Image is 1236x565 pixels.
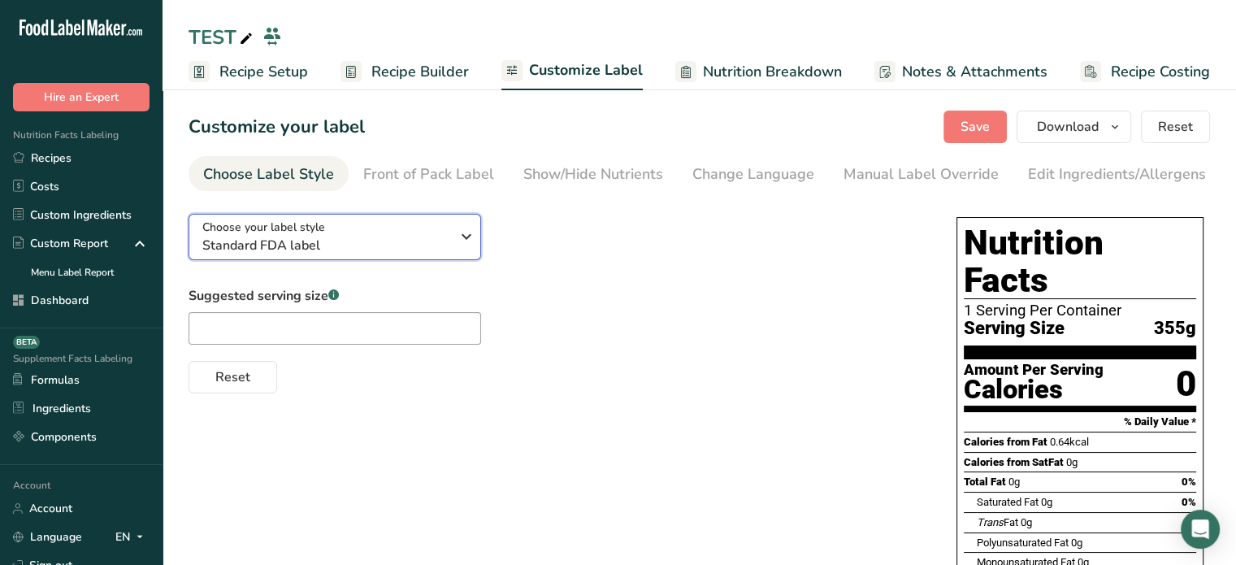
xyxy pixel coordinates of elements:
span: 0g [1066,456,1078,468]
div: BETA [13,336,40,349]
div: EN [115,528,150,547]
h1: Customize your label [189,114,365,141]
div: Custom Report [13,235,108,252]
span: Customize Label [529,59,643,81]
span: 0g [1008,476,1020,488]
span: Recipe Builder [371,61,469,83]
span: 0g [1071,537,1082,549]
button: Save [943,111,1007,143]
h1: Nutrition Facts [964,224,1196,299]
span: Recipe Costing [1111,61,1210,83]
button: Reset [1141,111,1210,143]
div: TEST [189,23,256,52]
button: Choose your label style Standard FDA label [189,214,481,260]
span: Notes & Attachments [902,61,1047,83]
span: Calories from Fat [964,436,1047,448]
span: Download [1037,117,1099,137]
span: Recipe Setup [219,61,308,83]
span: Calories from SatFat [964,456,1064,468]
div: Show/Hide Nutrients [523,163,663,185]
span: Total Fat [964,476,1006,488]
button: Download [1017,111,1131,143]
div: Choose Label Style [203,163,334,185]
div: 0 [1176,363,1196,406]
div: Front of Pack Label [363,163,494,185]
span: Standard FDA label [202,236,450,255]
a: Recipe Builder [340,54,469,90]
div: 1 Serving Per Container [964,302,1196,319]
span: Choose your label style [202,219,325,236]
span: Saturated Fat [977,496,1039,508]
a: Notes & Attachments [874,54,1047,90]
span: 0g [1041,496,1052,508]
span: Nutrition Breakdown [703,61,842,83]
div: Calories [964,378,1104,402]
span: 0g [1021,516,1032,528]
div: Edit Ingredients/Allergens List [1028,163,1234,185]
a: Nutrition Breakdown [675,54,842,90]
i: Trans [977,516,1004,528]
a: Customize Label [501,52,643,91]
span: Reset [215,367,250,387]
span: Save [961,117,990,137]
a: Recipe Costing [1080,54,1210,90]
a: Recipe Setup [189,54,308,90]
span: Serving Size [964,319,1065,339]
span: 0.64kcal [1050,436,1089,448]
span: 355g [1154,319,1196,339]
button: Hire an Expert [13,83,150,111]
span: 0% [1182,496,1196,508]
div: Change Language [692,163,814,185]
div: Manual Label Override [844,163,999,185]
button: Reset [189,361,277,393]
section: % Daily Value * [964,412,1196,432]
span: Polyunsaturated Fat [977,537,1069,549]
span: Fat [977,516,1018,528]
span: Reset [1158,117,1193,137]
div: Amount Per Serving [964,363,1104,378]
label: Suggested serving size [189,286,481,306]
a: Language [13,523,82,551]
span: 0% [1182,476,1196,488]
div: Open Intercom Messenger [1181,510,1220,549]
